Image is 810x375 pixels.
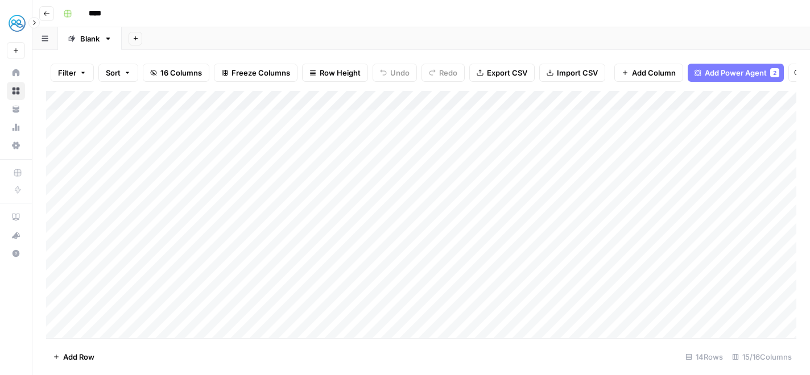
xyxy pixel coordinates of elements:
button: Export CSV [469,64,535,82]
button: Row Height [302,64,368,82]
a: Browse [7,82,25,100]
button: Add Power Agent2 [688,64,784,82]
span: Filter [58,67,76,78]
a: Usage [7,118,25,136]
button: Import CSV [539,64,605,82]
button: Filter [51,64,94,82]
div: Blank [80,33,100,44]
button: Add Row [46,348,101,366]
span: Add Power Agent [705,67,767,78]
span: Export CSV [487,67,527,78]
img: MyHealthTeam Logo [7,13,27,34]
span: Import CSV [557,67,598,78]
a: Your Data [7,100,25,118]
button: Sort [98,64,138,82]
span: Row Height [320,67,361,78]
button: Freeze Columns [214,64,297,82]
div: 14 Rows [681,348,728,366]
button: 16 Columns [143,64,209,82]
span: Add Column [632,67,676,78]
a: AirOps Academy [7,208,25,226]
button: Undo [373,64,417,82]
span: 2 [773,68,776,77]
button: Workspace: MyHealthTeam [7,9,25,37]
button: Add Column [614,64,683,82]
a: Blank [58,27,122,50]
a: Home [7,64,25,82]
button: What's new? [7,226,25,244]
div: 15/16 Columns [728,348,796,366]
div: 2 [770,68,779,77]
span: Sort [106,67,121,78]
span: Redo [439,67,457,78]
button: Redo [421,64,465,82]
span: 16 Columns [160,67,202,78]
div: What's new? [7,227,24,244]
a: Settings [7,136,25,155]
span: Undo [390,67,410,78]
span: Freeze Columns [232,67,290,78]
button: Help + Support [7,244,25,262]
span: Add Row [63,351,94,363]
